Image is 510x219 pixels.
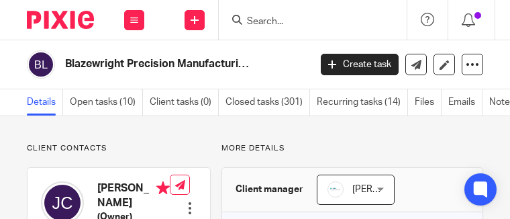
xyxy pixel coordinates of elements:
[448,89,482,116] a: Emails
[221,143,483,154] p: More details
[246,16,366,28] input: Search
[27,143,211,154] p: Client contacts
[225,89,310,116] a: Closed tasks (301)
[236,183,303,196] h3: Client manager
[27,50,55,79] img: svg%3E
[321,54,399,75] a: Create task
[65,57,254,71] h2: Blazewright Precision Manufacturing, LLC
[415,89,442,116] a: Files
[156,181,170,195] i: Primary
[70,89,143,116] a: Open tasks (10)
[27,89,63,116] a: Details
[327,181,344,198] img: _Logo.png
[150,89,219,116] a: Client tasks (0)
[317,89,408,116] a: Recurring tasks (14)
[27,11,94,29] img: Pixie
[97,181,170,210] h4: [PERSON_NAME]
[352,185,426,194] span: [PERSON_NAME]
